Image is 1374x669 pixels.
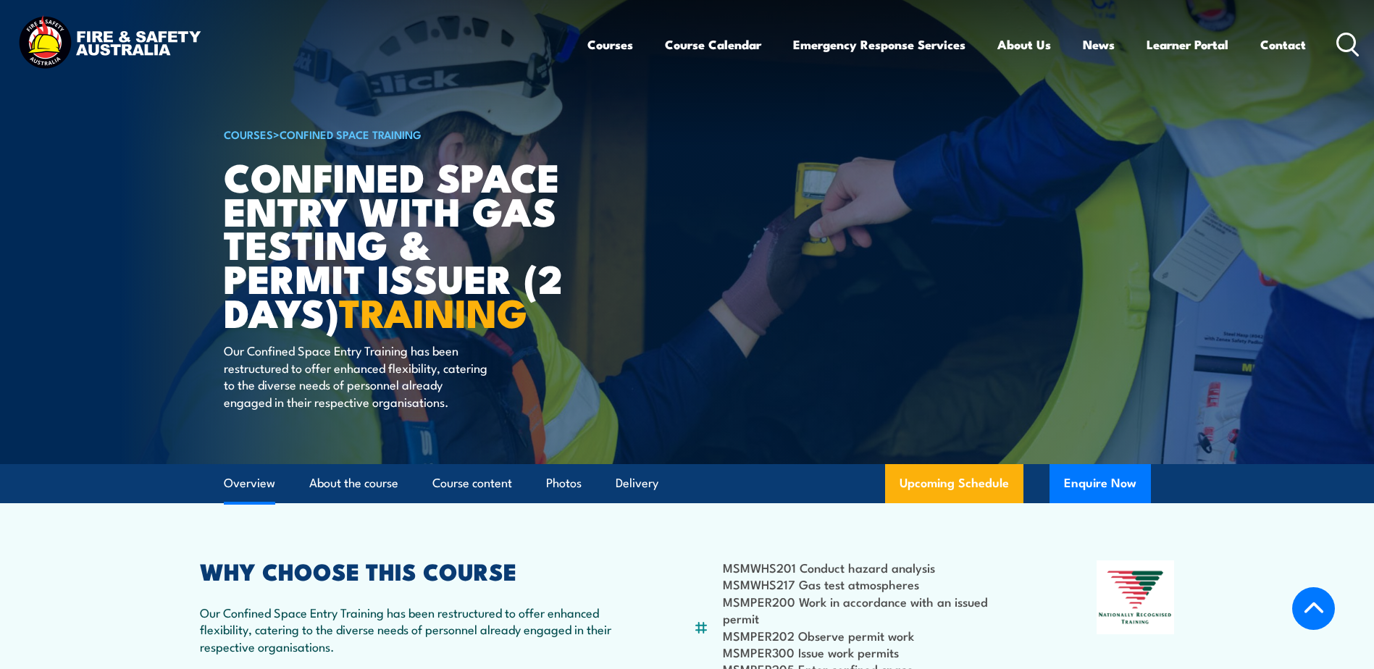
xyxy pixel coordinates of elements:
[432,464,512,502] a: Course content
[224,126,273,142] a: COURSES
[200,604,623,655] p: Our Confined Space Entry Training has been restructured to offer enhanced flexibility, catering t...
[224,342,488,410] p: Our Confined Space Entry Training has been restructured to offer enhanced flexibility, catering t...
[1097,560,1175,634] img: Nationally Recognised Training logo.
[723,593,1026,627] li: MSMPER200 Work in accordance with an issued permit
[309,464,398,502] a: About the course
[723,627,1026,644] li: MSMPER202 Observe permit work
[224,159,582,329] h1: Confined Space Entry with Gas Testing & Permit Issuer (2 days)
[793,25,965,64] a: Emergency Response Services
[339,281,527,341] strong: TRAINING
[997,25,1051,64] a: About Us
[616,464,658,502] a: Delivery
[885,464,1023,503] a: Upcoming Schedule
[200,560,623,581] h2: WHY CHOOSE THIS COURSE
[224,464,275,502] a: Overview
[665,25,761,64] a: Course Calendar
[1083,25,1115,64] a: News
[1050,464,1151,503] button: Enquire Now
[723,644,1026,660] li: MSMPER300 Issue work permits
[546,464,582,502] a: Photos
[723,576,1026,592] li: MSMWHS217 Gas test atmospheres
[280,126,422,142] a: Confined Space Training
[1260,25,1306,64] a: Contact
[1147,25,1228,64] a: Learner Portal
[723,559,1026,576] li: MSMWHS201 Conduct hazard analysis
[587,25,633,64] a: Courses
[224,125,582,143] h6: >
